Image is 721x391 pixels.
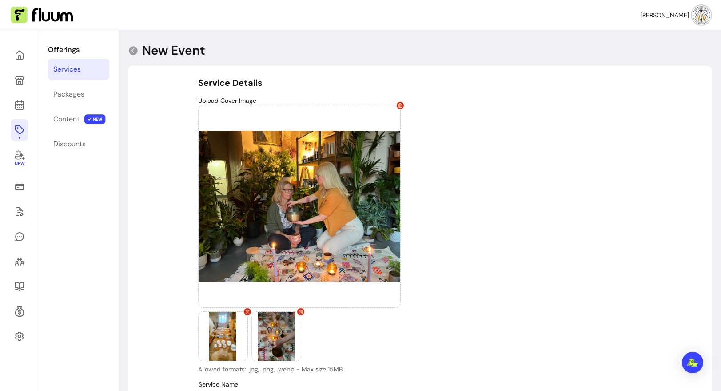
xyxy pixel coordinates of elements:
[11,7,73,24] img: Fluum Logo
[11,119,28,141] a: Offerings
[199,312,247,361] img: https://d3pz9znudhj10h.cloudfront.net/ef905a76-81f1-451e-ab5d-ddd0c5961a11
[11,251,28,272] a: Clients
[693,6,710,24] img: avatar
[11,301,28,322] a: Refer & Earn
[198,311,248,361] div: Provider image 2
[251,311,301,361] div: Provider image 3
[48,59,109,80] a: Services
[11,94,28,116] a: Calendar
[11,144,28,173] a: New
[11,276,28,297] a: Resources
[142,43,205,59] p: New Event
[199,105,400,307] img: https://d3pz9znudhj10h.cloudfront.net/f318bbc5-cc58-4664-848b-b984b31dfe01
[198,365,401,374] p: Allowed formats: .jpg, .png, .webp - Max size 15MB
[11,326,28,347] a: Settings
[53,64,81,75] div: Services
[53,114,80,125] div: Content
[11,69,28,91] a: My Page
[11,44,28,66] a: Home
[11,176,28,198] a: Sales
[48,133,109,155] a: Discounts
[641,6,710,24] button: avatar[PERSON_NAME]
[84,114,106,124] span: NEW
[48,84,109,105] a: Packages
[641,11,689,20] span: [PERSON_NAME]
[14,161,24,167] span: New
[11,226,28,247] a: My Messages
[53,89,84,100] div: Packages
[199,380,238,388] span: Service Name
[198,77,642,89] h5: Service Details
[11,201,28,222] a: Waivers
[682,352,703,373] div: Open Intercom Messenger
[53,139,86,149] div: Discounts
[48,44,109,55] p: Offerings
[48,109,109,130] a: Content NEW
[198,96,642,105] p: Upload Cover Image
[252,312,301,361] img: https://d3pz9znudhj10h.cloudfront.net/52dad091-1df4-4857-8511-ac0bb2187f32
[198,105,401,308] div: Provider image 1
